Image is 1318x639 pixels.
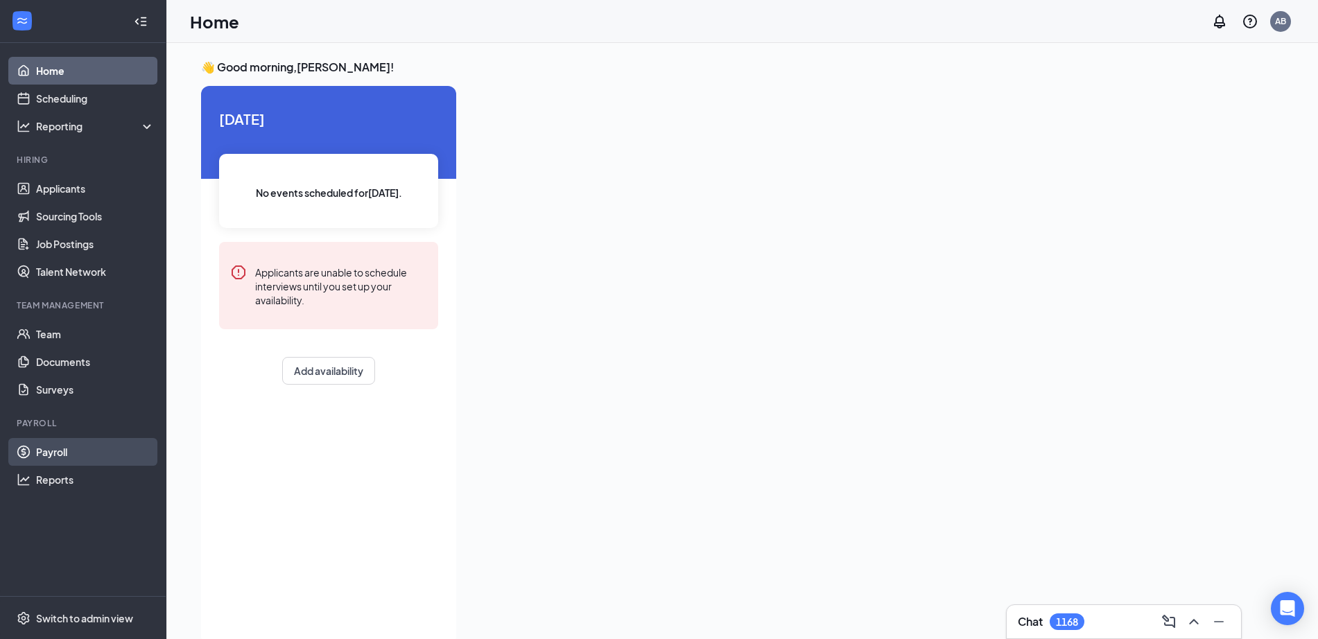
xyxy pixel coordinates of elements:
[36,258,155,286] a: Talent Network
[1275,15,1286,27] div: AB
[36,376,155,403] a: Surveys
[190,10,239,33] h1: Home
[230,264,247,281] svg: Error
[1271,592,1304,625] div: Open Intercom Messenger
[36,202,155,230] a: Sourcing Tools
[36,320,155,348] a: Team
[1242,13,1258,30] svg: QuestionInfo
[36,611,133,625] div: Switch to admin view
[201,60,1244,75] h3: 👋 Good morning, [PERSON_NAME] !
[1186,613,1202,630] svg: ChevronUp
[1158,611,1180,633] button: ComposeMessage
[36,85,155,112] a: Scheduling
[36,466,155,493] a: Reports
[36,119,155,133] div: Reporting
[282,357,375,385] button: Add availability
[17,299,152,311] div: Team Management
[36,348,155,376] a: Documents
[17,154,152,166] div: Hiring
[36,230,155,258] a: Job Postings
[36,175,155,202] a: Applicants
[17,119,31,133] svg: Analysis
[1183,611,1205,633] button: ChevronUp
[1211,13,1228,30] svg: Notifications
[17,611,31,625] svg: Settings
[134,15,148,28] svg: Collapse
[15,14,29,28] svg: WorkstreamLogo
[1208,611,1230,633] button: Minimize
[1056,616,1078,628] div: 1168
[1018,614,1043,629] h3: Chat
[36,438,155,466] a: Payroll
[255,264,427,307] div: Applicants are unable to schedule interviews until you set up your availability.
[36,57,155,85] a: Home
[219,108,438,130] span: [DATE]
[1161,613,1177,630] svg: ComposeMessage
[256,185,402,200] span: No events scheduled for [DATE] .
[1211,613,1227,630] svg: Minimize
[17,417,152,429] div: Payroll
